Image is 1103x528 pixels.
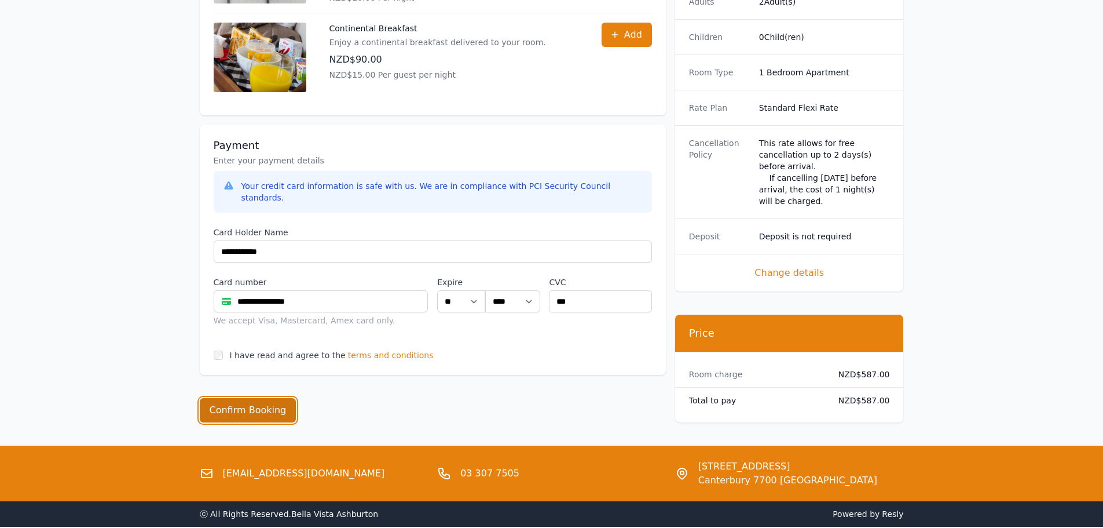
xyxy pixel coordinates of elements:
[214,155,652,166] p: Enter your payment details
[485,276,540,288] label: .
[200,509,379,519] span: ⓒ All Rights Reserved. Bella Vista Ashburton
[759,102,890,114] dd: Standard Flexi Rate
[689,395,820,406] dt: Total to pay
[882,509,903,519] a: Resly
[549,276,651,288] label: CVC
[689,31,750,43] dt: Children
[214,315,428,326] div: We accept Visa, Mastercard, Amex card only.
[689,369,820,380] dt: Room charge
[689,231,750,242] dt: Deposit
[829,369,890,380] dd: NZD$587.00
[329,23,546,34] p: Continental Breakfast
[829,395,890,406] dd: NZD$587.00
[689,137,750,207] dt: Cancellation Policy
[689,326,890,340] h3: Price
[698,474,877,487] span: Canterbury 7700 [GEOGRAPHIC_DATA]
[624,28,642,42] span: Add
[437,276,485,288] label: Expire
[230,351,346,360] label: I have read and agree to the
[759,137,890,207] div: This rate allows for free cancellation up to 2 days(s) before arrival. If cancelling [DATE] befor...
[214,276,428,288] label: Card number
[689,102,750,114] dt: Rate Plan
[223,467,385,480] a: [EMAIL_ADDRESS][DOMAIN_NAME]
[556,508,904,520] span: Powered by
[759,67,890,78] dd: 1 Bedroom Apartment
[214,227,652,238] label: Card Holder Name
[214,23,306,92] img: Continental Breakfast
[329,53,546,67] p: NZD$90.00
[200,398,296,423] button: Confirm Booking
[698,460,877,474] span: [STREET_ADDRESS]
[348,349,434,361] span: terms and conditions
[689,67,750,78] dt: Room Type
[759,231,890,242] dd: Deposit is not required
[759,31,890,43] dd: 0 Child(ren)
[329,69,546,81] p: NZD$15.00 Per guest per night
[460,467,519,480] a: 03 307 7505
[602,23,652,47] button: Add
[214,139,652,152] h3: Payment
[689,266,890,280] span: Change details
[241,180,643,203] div: Your credit card information is safe with us. We are in compliance with PCI Security Council stan...
[329,37,546,48] p: Enjoy a continental breakfast delivered to your room.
